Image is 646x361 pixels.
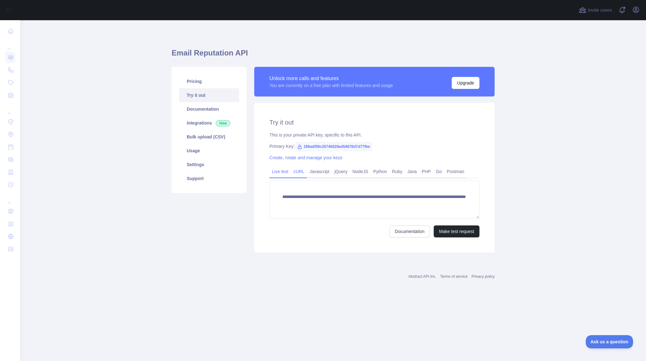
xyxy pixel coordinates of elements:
a: Pricing [179,74,239,88]
div: Primary Key: [269,143,479,149]
div: This is your private API key, specific to this API. [269,132,479,138]
div: Unlock more calls and features [269,75,393,82]
a: Documentation [390,225,430,237]
a: NodeJS [350,166,371,177]
a: Try it out [179,88,239,102]
a: Bulk upload (CSV) [179,130,239,144]
h1: Email Reputation API [172,48,495,63]
iframe: Toggle Customer Support [586,335,633,348]
a: Java [405,166,420,177]
div: ... [5,38,15,50]
div: You are currently on a free plan with limited features and usage [269,82,393,89]
a: Terms of service [440,274,467,279]
a: Abstract API Inc. [408,274,437,279]
a: Postman [444,166,467,177]
a: Usage [179,144,239,158]
span: Invite users [588,7,612,14]
span: New [216,120,230,126]
a: Live test [269,166,291,177]
div: ... [5,102,15,115]
a: Ruby [390,166,405,177]
a: Support [179,172,239,185]
a: Go [433,166,444,177]
a: PHP [419,166,433,177]
a: Create, rotate and manage your keys [269,155,342,160]
h2: Try it out [269,118,479,127]
a: Documentation [179,102,239,116]
a: Privacy policy [472,274,495,279]
a: Javascript [307,166,332,177]
a: Settings [179,158,239,172]
a: jQuery [332,166,350,177]
span: 198adf59c25746829a454678d7d77fbe [295,142,373,151]
a: Integrations New [179,116,239,130]
button: Make test request [434,225,479,237]
div: ... [5,192,15,204]
button: Invite users [578,5,613,15]
a: cURL [291,166,307,177]
button: Upgrade [452,77,479,89]
a: Python [371,166,390,177]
